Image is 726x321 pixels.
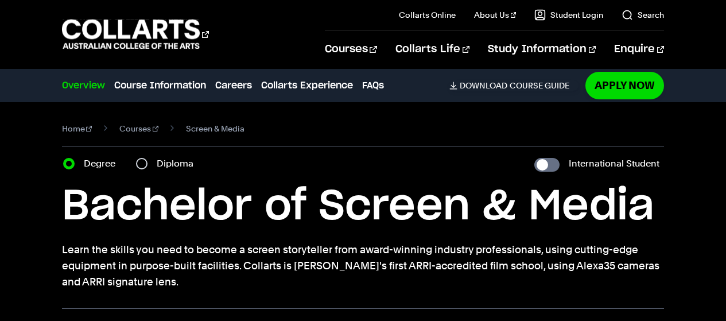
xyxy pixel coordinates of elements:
a: Home [62,121,92,137]
label: International Student [569,156,659,172]
a: Student Login [534,9,603,21]
a: DownloadCourse Guide [449,80,579,91]
a: Courses [325,30,377,68]
h1: Bachelor of Screen & Media [62,181,665,233]
a: Careers [215,79,252,92]
a: Collarts Life [395,30,469,68]
p: Learn the skills you need to become a screen storyteller from award-winning industry professional... [62,242,665,290]
a: Overview [62,79,105,92]
label: Degree [84,156,122,172]
div: Go to homepage [62,18,209,51]
span: Screen & Media [186,121,244,137]
label: Diploma [157,156,200,172]
a: FAQs [362,79,384,92]
a: Search [622,9,664,21]
a: Apply Now [585,72,664,99]
span: Download [460,80,507,91]
a: Study Information [488,30,596,68]
a: Enquire [614,30,664,68]
a: About Us [474,9,517,21]
a: Collarts Online [399,9,456,21]
a: Courses [119,121,158,137]
a: Collarts Experience [261,79,353,92]
a: Course Information [114,79,206,92]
